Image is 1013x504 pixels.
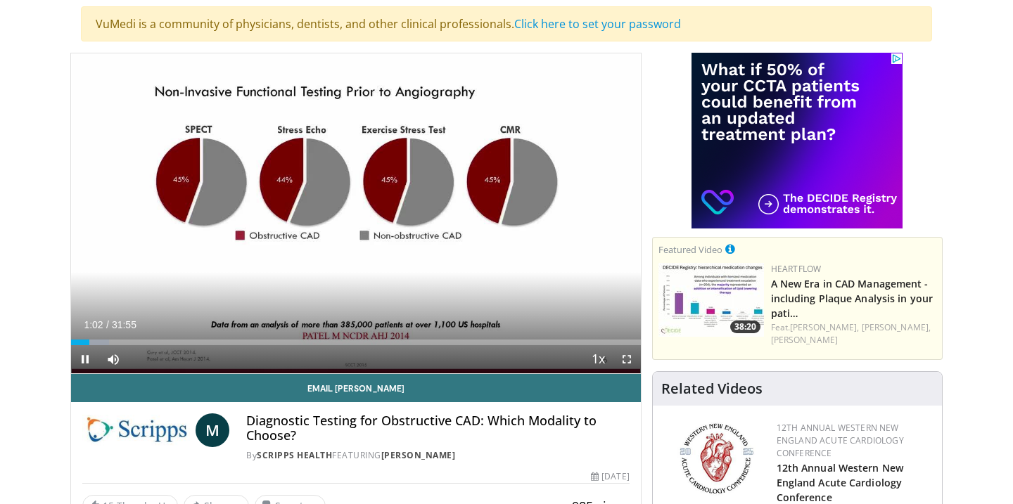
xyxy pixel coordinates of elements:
iframe: Advertisement [692,53,903,228]
a: M [196,413,229,447]
span: 31:55 [112,319,136,330]
a: 38:20 [658,263,764,337]
button: Fullscreen [613,345,641,373]
div: Progress Bar [71,340,641,345]
a: 12th Annual Western New England Acute Cardiology Conference [777,461,903,504]
video-js: Video Player [71,53,641,374]
span: 38:20 [730,321,760,333]
img: 0954f259-7907-4053-a817-32a96463ecc8.png.150x105_q85_autocrop_double_scale_upscale_version-0.2.png [677,422,756,496]
span: / [106,319,109,330]
div: Feat. [771,321,936,347]
div: VuMedi is a community of physicians, dentists, and other clinical professionals. [81,6,932,41]
div: By FEATURING [246,449,629,462]
h4: Related Videos [661,380,763,397]
div: [DATE] [591,470,629,483]
a: Email [PERSON_NAME] [71,374,641,402]
small: Featured Video [658,243,722,256]
button: Pause [71,345,99,373]
a: A New Era in CAD Management - including Plaque Analysis in your pati… [771,277,933,320]
a: Heartflow [771,263,822,275]
a: 12th Annual Western New England Acute Cardiology Conference [777,422,904,459]
a: [PERSON_NAME], [790,321,859,333]
a: Scripps Health [257,449,332,461]
a: Click here to set your password [514,16,681,32]
a: [PERSON_NAME] [771,334,838,346]
img: Scripps Health [82,413,190,447]
span: 1:02 [84,319,103,330]
button: Mute [99,345,127,373]
a: [PERSON_NAME], [862,321,931,333]
img: 738d0e2d-290f-4d89-8861-908fb8b721dc.150x105_q85_crop-smart_upscale.jpg [658,263,764,337]
button: Playback Rate [585,345,613,373]
a: [PERSON_NAME] [381,449,456,461]
h4: Diagnostic Testing for Obstructive CAD: Which Modality to Choose? [246,413,629,444]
